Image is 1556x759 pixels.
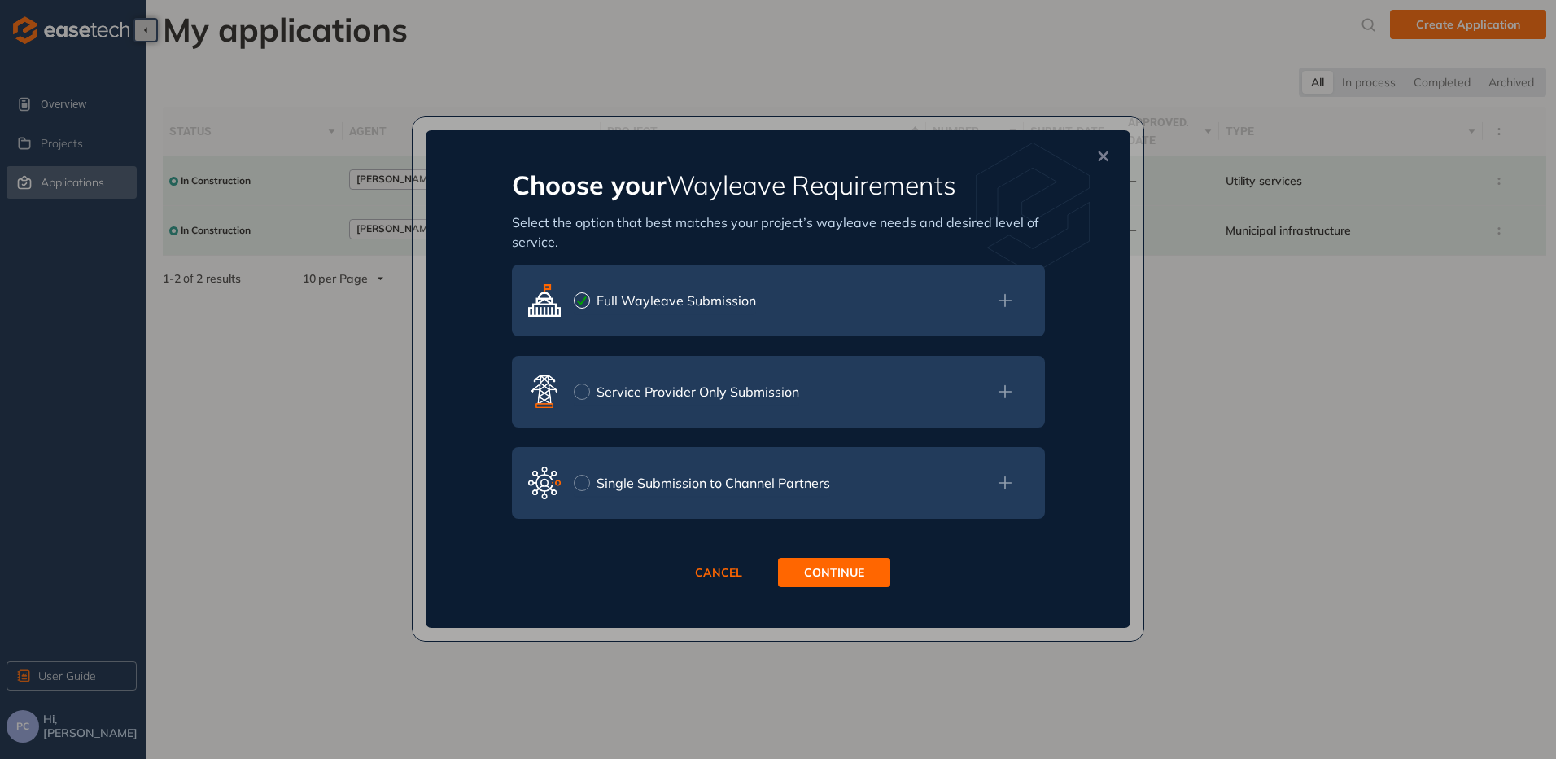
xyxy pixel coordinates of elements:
[597,291,756,310] div: Full Wayleave Submission
[976,143,1090,274] img: watermark
[804,564,864,582] span: CONTINUE
[512,213,1045,265] div: Select the option that best matches your project’s wayleave needs and desired level of service.
[528,285,561,318] img: icon of licence level
[574,470,830,496] button: Single Submission to Channel Partners
[778,559,890,588] button: CONTINUE
[528,467,561,500] img: icon of licence level
[597,382,799,401] div: Service Provider Only Submission
[574,379,799,405] button: Service Provider Only Submission
[597,473,830,493] div: Single Submission to Channel Partners
[695,564,742,582] span: CANCEL
[666,559,771,588] button: CANCEL
[574,287,756,314] button: Full Wayleave Submission
[667,169,956,201] span: Wayleave Requirements
[1082,138,1126,182] button: Close
[528,376,561,409] img: icon of licence level
[512,169,667,201] span: Choose your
